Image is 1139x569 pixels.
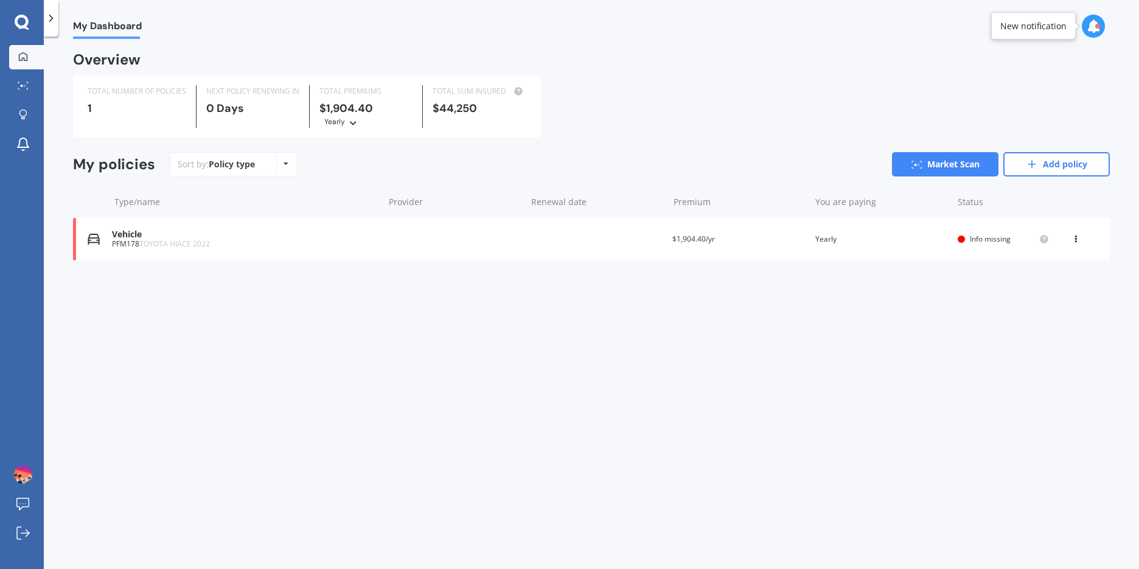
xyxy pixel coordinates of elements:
[88,233,100,245] img: Vehicle
[892,152,998,176] a: Market Scan
[970,234,1011,244] span: Info missing
[112,229,378,240] div: Vehicle
[178,158,255,170] div: Sort by:
[319,102,413,128] div: $1,904.40
[433,102,526,114] div: $44,250
[88,102,186,114] div: 1
[206,85,299,97] div: NEXT POLICY RENEWING IN
[139,239,210,249] span: TOYOTA HIACE 2022
[815,196,948,208] div: You are paying
[73,156,155,173] div: My policies
[433,85,526,97] div: TOTAL SUM INSURED
[674,196,806,208] div: Premium
[112,240,378,248] div: PFM178
[1000,20,1067,32] div: New notification
[672,234,715,244] span: $1,904.40/yr
[1003,152,1110,176] a: Add policy
[815,233,948,245] div: Yearly
[206,102,299,114] div: 0 Days
[389,196,521,208] div: Provider
[14,466,32,484] img: ACg8ocJKH_cSf-osN3Wh1X8OapTOHQvUONyDNstskY4ME8URM2E-v-wC=s96-c
[73,54,141,66] div: Overview
[531,196,664,208] div: Renewal date
[73,20,142,37] span: My Dashboard
[324,116,345,128] div: Yearly
[88,85,186,97] div: TOTAL NUMBER OF POLICIES
[319,85,413,97] div: TOTAL PREMIUMS
[209,158,255,170] div: Policy type
[114,196,379,208] div: Type/name
[958,196,1049,208] div: Status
